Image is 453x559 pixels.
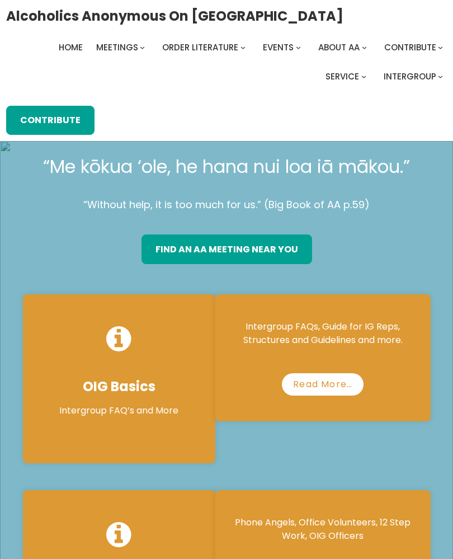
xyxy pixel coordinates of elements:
[318,40,360,55] a: About AA
[282,373,364,396] a: Read More…
[6,4,343,28] a: Alcoholics Anonymous on [GEOGRAPHIC_DATA]
[384,69,436,84] a: Intergroup
[34,404,205,417] p: Intergroup FAQ’s and More
[162,41,238,53] span: Order Literature
[325,69,359,84] a: Service
[384,40,436,55] a: Contribute
[96,41,138,53] span: Meetings
[6,106,95,135] a: Contribute
[362,45,367,50] button: About AA submenu
[361,74,366,79] button: Service submenu
[34,378,205,395] h4: OIG Basics
[384,41,436,53] span: Contribute
[296,45,301,50] button: Events submenu
[23,196,431,214] p: “Without help, it is too much for us.” (Big Book of AA p.59)
[141,234,312,264] a: find an aa meeting near you
[140,45,145,50] button: Meetings submenu
[263,40,294,55] a: Events
[6,40,447,84] nav: Intergroup
[59,40,83,55] a: Home
[240,45,246,50] button: Order Literature submenu
[23,151,431,182] p: “Me kōkua ‘ole, he hana nui loa iā mākou.”
[325,71,359,82] span: Service
[318,41,360,53] span: About AA
[438,74,443,79] button: Intergroup submenu
[59,41,83,53] span: Home
[226,516,419,543] p: Phone Angels, Office Volunteers, 12 Step Work, OIG Officers
[384,71,436,82] span: Intergroup
[96,40,138,55] a: Meetings
[263,41,294,53] span: Events
[226,320,419,347] p: Intergroup FAQs, Guide for IG Reps, Structures and Guidelines and more.
[438,45,443,50] button: Contribute submenu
